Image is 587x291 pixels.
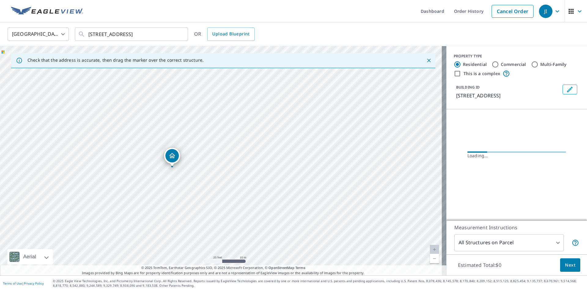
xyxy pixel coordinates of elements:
[456,92,560,99] p: [STREET_ADDRESS]
[207,27,254,41] a: Upload Blueprint
[21,249,38,264] div: Aerial
[3,281,22,286] a: Terms of Use
[295,265,305,270] a: Terms
[53,279,584,288] p: © 2025 Eagle View Technologies, Inc. and Pictometry International Corp. All Rights Reserved. Repo...
[164,148,180,167] div: Dropped pin, building 1, Residential property, 378 Marina Blvd Mandeville, LA 70471
[11,7,83,16] img: EV Logo
[539,5,552,18] div: JI
[563,85,577,94] button: Edit building 1
[540,61,567,67] label: Multi-Family
[454,224,579,231] p: Measurement Instructions
[425,56,433,64] button: Close
[212,30,249,38] span: Upload Blueprint
[454,234,564,251] div: All Structures on Parcel
[463,71,500,77] label: This is a complex
[430,254,439,263] a: Current Level 20, Zoom Out
[28,57,204,63] p: Check that the address is accurate, then drag the marker over the correct structure.
[572,239,579,246] span: Your report will include each building or structure inside the parcel boundary. In some cases, du...
[560,258,580,272] button: Next
[141,265,305,271] span: © 2025 TomTom, Earthstar Geographics SIO, © 2025 Microsoft Corporation, ©
[88,26,175,43] input: Search by address or latitude-longitude
[463,61,487,67] label: Residential
[7,249,53,264] div: Aerial
[456,85,480,90] p: BUILDING ID
[8,26,69,43] div: [GEOGRAPHIC_DATA]
[565,261,575,269] span: Next
[453,258,506,272] p: Estimated Total: $0
[268,265,294,270] a: OpenStreetMap
[3,282,44,285] p: |
[194,27,255,41] div: OR
[492,5,533,18] a: Cancel Order
[24,281,44,286] a: Privacy Policy
[454,53,580,59] div: PROPERTY TYPE
[430,245,439,254] a: Current Level 20, Zoom In Disabled
[467,153,566,159] div: Loading…
[501,61,526,67] label: Commercial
